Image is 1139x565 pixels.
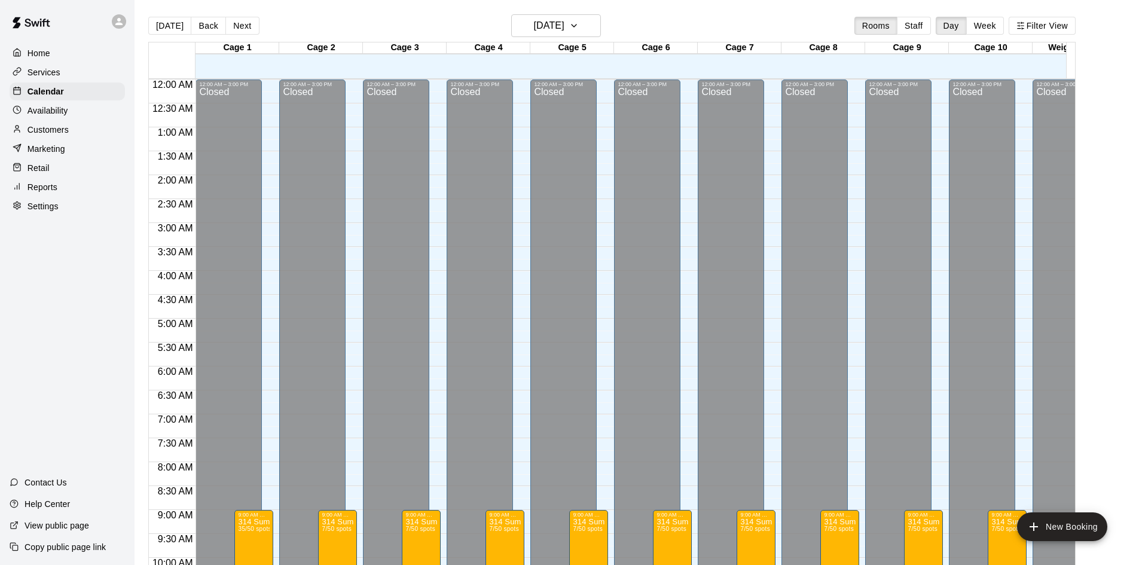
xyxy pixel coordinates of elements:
button: add [1017,512,1107,541]
a: Settings [10,197,125,215]
h6: [DATE] [534,17,564,34]
a: Retail [10,159,125,177]
span: 12:30 AM [149,103,196,114]
span: 4:00 AM [155,271,196,281]
p: Availability [28,105,68,117]
p: Marketing [28,143,65,155]
p: Copy public page link [25,541,106,553]
div: 9:00 AM – 12:00 PM [405,512,437,518]
span: 5:30 AM [155,343,196,353]
span: 9:30 AM [155,534,196,544]
div: 9:00 AM – 12:00 PM [824,512,856,518]
div: Cage 10 [949,42,1033,54]
div: 12:00 AM – 3:00 PM [1036,81,1107,87]
a: Customers [10,121,125,139]
span: 8:30 AM [155,486,196,496]
button: [DATE] [511,14,601,37]
div: Cage 2 [279,42,363,54]
a: Reports [10,178,125,196]
p: Services [28,66,60,78]
div: 9:00 AM – 12:00 PM [908,512,939,518]
p: Calendar [28,85,64,97]
p: View public page [25,520,89,532]
span: 12:00 AM [149,80,196,90]
a: Marketing [10,140,125,158]
span: 9:00 AM [155,510,196,520]
div: 9:00 AM – 12:00 PM [656,512,688,518]
p: Reports [28,181,57,193]
p: Settings [28,200,59,212]
span: 7/50 spots filled [322,526,351,532]
div: 12:00 AM – 3:00 PM [283,81,342,87]
div: 12:00 AM – 3:00 PM [618,81,677,87]
div: Cage 4 [447,42,530,54]
span: 5:00 AM [155,319,196,329]
span: 4:30 AM [155,295,196,305]
button: Back [191,17,226,35]
span: 3:00 AM [155,223,196,233]
span: 2:00 AM [155,175,196,185]
div: 12:00 AM – 3:00 PM [952,81,1012,87]
div: Weight room [1033,42,1116,54]
div: 9:00 AM – 12:00 PM [489,512,521,518]
div: 9:00 AM – 12:00 PM [991,512,1023,518]
button: Day [936,17,967,35]
span: 7/50 spots filled [740,526,769,532]
div: 9:00 AM – 12:00 PM [740,512,772,518]
p: Contact Us [25,477,67,488]
span: 7/50 spots filled [405,526,435,532]
div: 12:00 AM – 3:00 PM [869,81,928,87]
span: 7/50 spots filled [656,526,686,532]
span: 6:00 AM [155,367,196,377]
span: 1:00 AM [155,127,196,138]
span: 7/50 spots filled [824,526,853,532]
a: Availability [10,102,125,120]
span: 7:30 AM [155,438,196,448]
div: 12:00 AM – 3:00 PM [534,81,593,87]
div: 9:00 AM – 12:00 PM [322,512,353,518]
div: 9:00 AM – 3:30 PM [238,512,270,518]
span: 7/50 spots filled [991,526,1021,532]
span: 6:30 AM [155,390,196,401]
button: Next [225,17,259,35]
button: [DATE] [148,17,191,35]
div: 12:00 AM – 3:00 PM [785,81,844,87]
button: Week [966,17,1004,35]
p: Help Center [25,498,70,510]
button: Rooms [854,17,897,35]
span: 7/50 spots filled [489,526,518,532]
div: 12:00 AM – 3:00 PM [701,81,761,87]
button: Filter View [1009,17,1076,35]
div: 12:00 AM – 3:00 PM [450,81,509,87]
div: 12:00 AM – 3:00 PM [199,81,258,87]
span: 3:30 AM [155,247,196,257]
div: Cage 9 [865,42,949,54]
span: 35/50 spots filled [238,526,271,532]
button: Staff [897,17,931,35]
div: 12:00 AM – 3:00 PM [367,81,426,87]
span: 1:30 AM [155,151,196,161]
span: 8:00 AM [155,462,196,472]
div: Cage 3 [363,42,447,54]
a: Services [10,63,125,81]
div: Cage 6 [614,42,698,54]
a: Calendar [10,83,125,100]
span: 7:00 AM [155,414,196,424]
div: Cage 8 [781,42,865,54]
div: Cage 5 [530,42,614,54]
span: 7/50 spots filled [908,526,937,532]
p: Customers [28,124,69,136]
a: Home [10,44,125,62]
p: Retail [28,162,50,174]
div: Cage 1 [196,42,279,54]
div: Cage 7 [698,42,781,54]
